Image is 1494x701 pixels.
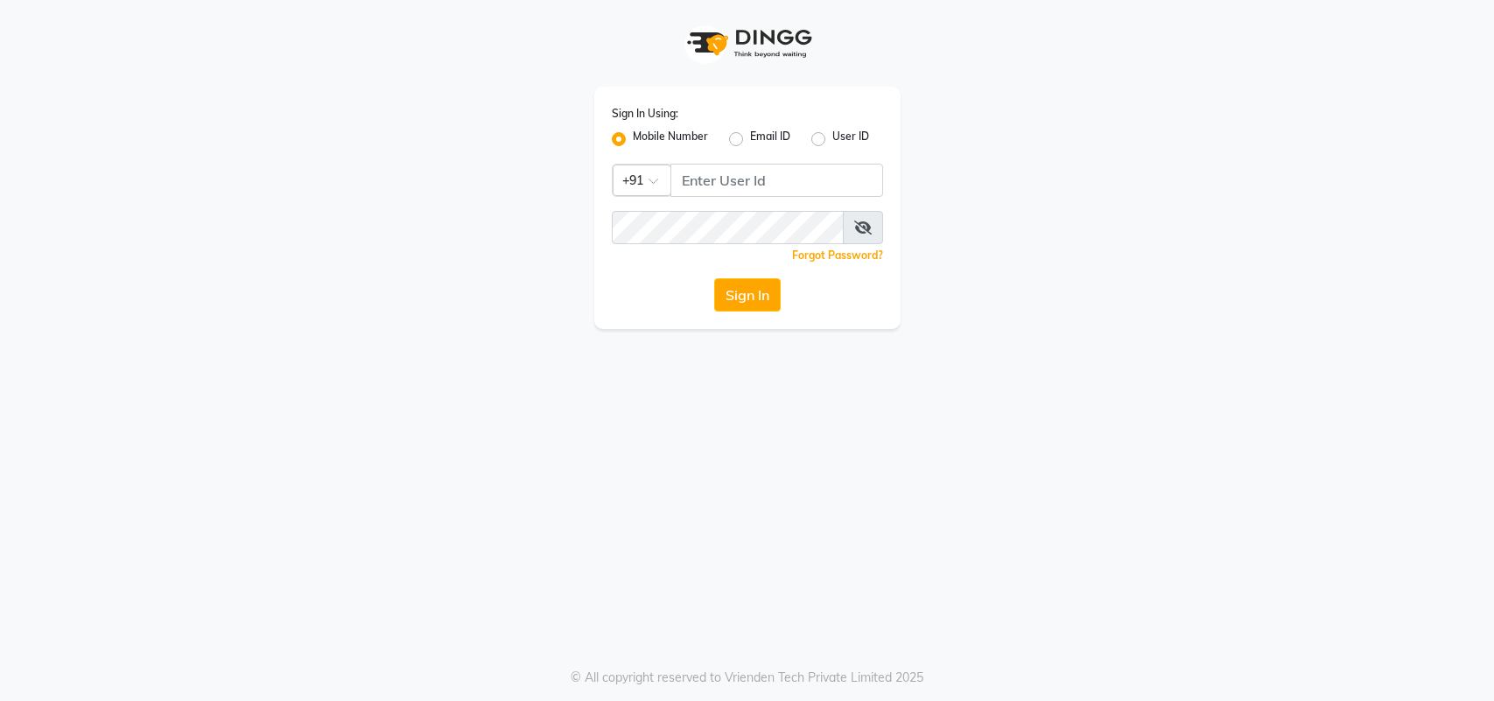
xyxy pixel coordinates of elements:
[612,106,678,122] label: Sign In Using:
[832,129,869,150] label: User ID
[714,278,781,312] button: Sign In
[677,18,817,69] img: logo1.svg
[612,211,844,244] input: Username
[750,129,790,150] label: Email ID
[633,129,708,150] label: Mobile Number
[670,164,883,197] input: Username
[792,249,883,262] a: Forgot Password?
